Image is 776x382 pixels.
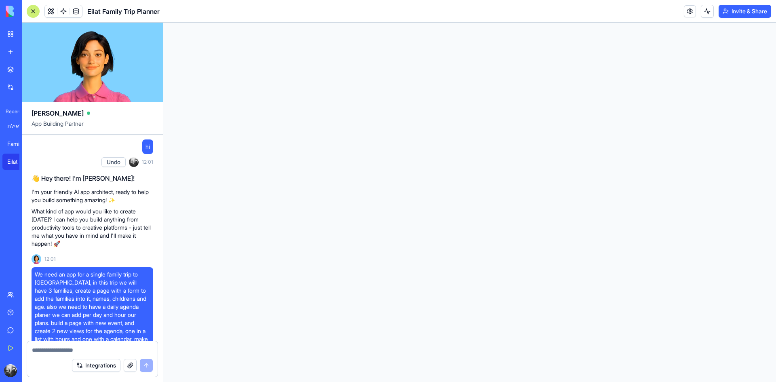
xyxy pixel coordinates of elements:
[32,108,84,118] span: [PERSON_NAME]
[32,120,153,134] span: App Building Partner
[32,188,153,204] p: I'm your friendly AI app architect, ready to help you build something amazing! ✨
[32,254,41,264] img: Ella_00000_wcx2te.png
[2,136,35,152] a: Family Trip Planner
[719,5,771,18] button: Invite & Share
[2,118,35,134] a: מתכנן הטיול לאילת
[101,157,126,167] button: Undo
[129,157,139,167] img: ACg8ocI4zmFyMft-X1fN4UB3ZGLh860Gd5q7xPfn01t91-NWbBK8clcQ=s96-c
[2,108,19,115] span: Recent
[6,6,56,17] img: logo
[163,23,776,382] iframe: To enrich screen reader interactions, please activate Accessibility in Grammarly extension settings
[87,6,160,16] span: Eilat Family Trip Planner
[142,159,153,165] span: 12:01
[7,158,30,166] div: Eilat Family Trip Planner
[32,173,153,183] h2: 👋 Hey there! I'm [PERSON_NAME]!
[32,207,153,248] p: What kind of app would you like to create [DATE]? I can help you build anything from productivity...
[7,140,30,148] div: Family Trip Planner
[145,143,150,151] span: hi
[44,256,56,262] span: 12:01
[4,364,17,377] img: ACg8ocI4zmFyMft-X1fN4UB3ZGLh860Gd5q7xPfn01t91-NWbBK8clcQ=s96-c
[7,122,30,130] div: מתכנן הטיול לאילת
[72,359,120,372] button: Integrations
[2,154,35,170] a: Eilat Family Trip Planner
